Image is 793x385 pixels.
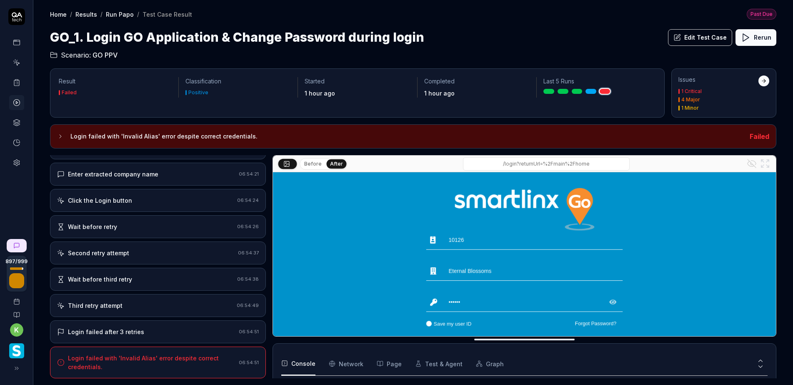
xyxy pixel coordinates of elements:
[281,352,315,375] button: Console
[59,50,91,60] span: Scenario:
[62,90,77,95] div: Failed
[424,90,455,97] time: 1 hour ago
[188,90,208,95] div: Positive
[68,249,129,257] div: Second retry attempt
[745,157,758,170] button: Show all interative elements
[106,10,134,18] a: Run Papo
[137,10,139,18] div: /
[70,131,743,141] h3: Login failed with 'Invalid Alias' error despite correct credentials.
[237,197,259,203] time: 06:54:24
[3,337,30,360] button: Smartlinx Logo
[50,28,424,47] h1: GO_1. Login GO Application & Change Password during login
[59,77,172,86] p: Result
[377,352,402,375] button: Page
[68,327,144,336] div: Login failed after 3 retries
[9,343,24,358] img: Smartlinx Logo
[68,301,123,310] div: Third retry attempt
[415,352,463,375] button: Test & Agent
[735,29,776,46] button: Rerun
[424,77,530,86] p: Completed
[57,131,743,141] button: Login failed with 'Invalid Alias' error despite correct credentials.
[238,250,259,256] time: 06:54:37
[68,275,132,284] div: Wait before third retry
[143,10,192,18] div: Test Case Result
[678,75,758,84] div: Issues
[3,305,30,318] a: Documentation
[50,50,118,60] a: Scenario:GO PPV
[476,352,504,375] button: Graph
[68,196,132,205] div: Click the Login button
[305,77,410,86] p: Started
[68,170,158,179] div: Enter extracted company name
[237,302,259,308] time: 06:54:49
[68,222,117,231] div: Wait before retry
[681,97,700,102] div: 4 Major
[237,276,259,282] time: 06:54:38
[10,323,23,337] button: k
[3,292,30,305] a: Book a call with us
[681,89,702,94] div: 1 Critical
[747,8,776,20] button: Past Due
[747,9,776,20] div: Past Due
[750,132,769,141] span: Failed
[68,354,235,371] div: Login failed with 'Invalid Alias' error despite correct credentials.
[7,239,27,252] a: New conversation
[668,29,732,46] button: Edit Test Case
[5,259,28,264] span: 897 / 999
[75,10,97,18] a: Results
[305,90,335,97] time: 1 hour ago
[239,360,259,365] time: 06:54:51
[100,10,103,18] div: /
[239,329,259,335] time: 06:54:51
[239,171,259,177] time: 06:54:21
[301,159,325,169] button: Before
[70,10,72,18] div: /
[93,50,118,60] span: GO PPV
[327,159,347,168] button: After
[237,224,259,229] time: 06:54:26
[50,10,67,18] a: Home
[543,77,649,86] p: Last 5 Runs
[681,106,699,111] div: 1 Minor
[758,157,772,170] button: Open in full screen
[329,352,363,375] button: Network
[185,77,291,86] p: Classification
